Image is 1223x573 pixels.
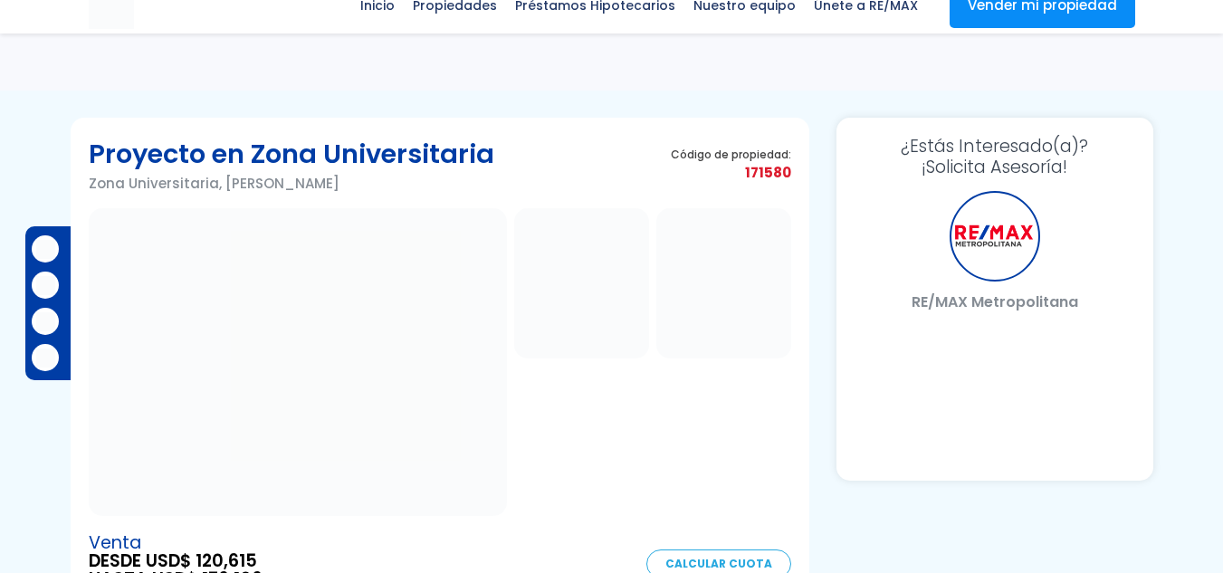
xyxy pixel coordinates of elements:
img: Proyecto en Zona Universitaria [514,208,649,358]
img: Compartir [36,349,55,368]
h1: Proyecto en Zona Universitaria [89,136,494,172]
span: ¿Estás Interesado(a)? [855,136,1135,157]
span: 171580 [671,161,791,184]
h3: ¡Solicita Asesoría! [855,136,1135,177]
iframe: Form 0 [855,327,1135,463]
img: Compartir [36,276,55,295]
img: Proyecto en Zona Universitaria [656,208,791,358]
p: RE/MAX Metropolitana [855,291,1135,313]
span: Venta [89,534,263,552]
span: DESDE USD$ 120,615 [89,552,263,570]
p: Zona Universitaria, [PERSON_NAME] [89,172,494,195]
img: Compartir [36,312,55,331]
span: Código de propiedad: [671,148,791,161]
img: Compartir [36,240,55,259]
div: RE/MAX Metropolitana [950,191,1040,282]
img: Proyecto en Zona Universitaria [89,208,507,516]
